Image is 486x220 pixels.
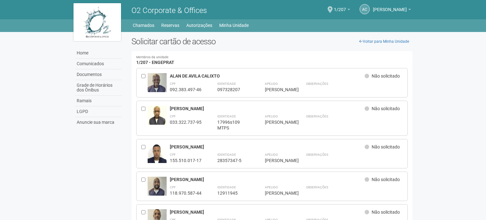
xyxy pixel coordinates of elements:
div: 097328207 [217,87,249,92]
img: logo.jpg [74,3,121,41]
strong: CPF [170,82,176,85]
span: Andréa Cunha [373,1,407,12]
small: Membros da unidade [136,56,408,59]
span: Não solicitado [372,106,400,111]
strong: Identidade [217,115,236,118]
span: Não solicitado [372,144,400,149]
strong: CPF [170,153,176,156]
a: [PERSON_NAME] [373,8,411,13]
strong: Observações [306,185,328,189]
h2: Solicitar cartão de acesso [131,37,412,46]
span: Não solicitado [372,177,400,182]
span: 1/207 [334,1,346,12]
img: user.jpg [148,73,167,97]
div: 118.970.587-44 [170,190,201,196]
a: LGPD [75,106,122,117]
span: O2 Corporate & Offices [131,6,207,15]
h4: 1/207 - ENGEPRAT [136,56,408,65]
strong: Identidade [217,153,236,156]
a: Minha Unidade [219,21,249,30]
div: 28357347-5 [217,158,249,163]
div: [PERSON_NAME] [265,190,290,196]
a: Autorizações [186,21,212,30]
a: Reservas [161,21,179,30]
div: [PERSON_NAME] [170,177,365,182]
strong: Identidade [217,185,236,189]
strong: Apelido [265,82,278,85]
a: Home [75,48,122,59]
a: Ramais [75,96,122,106]
div: [PERSON_NAME] [265,158,290,163]
div: [PERSON_NAME] [265,119,290,125]
a: Chamados [133,21,154,30]
strong: Identidade [217,82,236,85]
div: [PERSON_NAME] [170,144,365,150]
div: ALAN DE AVILA CALIXTO [170,73,365,79]
strong: CPF [170,115,176,118]
a: Voltar para Minha Unidade [356,37,412,46]
a: Grade de Horários dos Ônibus [75,80,122,96]
div: 155.510.017-17 [170,158,201,163]
div: 12911945 [217,190,249,196]
div: 17996s109 MTPS [217,119,249,131]
a: 1/207 [334,8,350,13]
div: 033.322.737-95 [170,119,201,125]
div: [PERSON_NAME] [170,209,365,215]
a: Comunicados [75,59,122,69]
strong: Observações [306,153,328,156]
a: Documentos [75,69,122,80]
a: Anuncie sua marca [75,117,122,128]
img: user.jpg [148,106,167,126]
a: AC [360,4,370,14]
div: [PERSON_NAME] [170,106,365,111]
img: user.jpg [148,144,167,166]
strong: Apelido [265,185,278,189]
img: user.jpg [148,177,167,198]
span: Não solicitado [372,73,400,79]
strong: Observações [306,115,328,118]
div: [PERSON_NAME] [265,87,290,92]
strong: Observações [306,82,328,85]
strong: Apelido [265,153,278,156]
div: 092.383.497-46 [170,87,201,92]
strong: Apelido [265,115,278,118]
span: Não solicitado [372,210,400,215]
strong: CPF [170,185,176,189]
